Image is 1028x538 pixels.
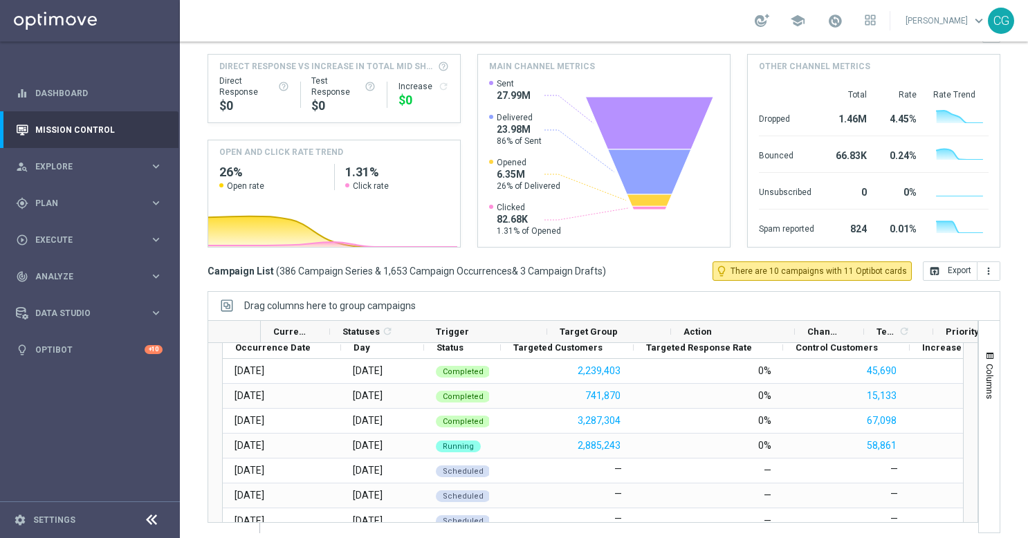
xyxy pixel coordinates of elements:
div: equalizer Dashboard [15,88,163,99]
colored-tag: Running [436,439,481,452]
div: 0% [883,180,917,202]
span: Analyze [35,272,149,281]
div: Analyze [16,270,149,283]
span: Execute [35,236,149,244]
div: 12 Sep 2025 [235,464,264,476]
span: Plan [35,199,149,207]
i: keyboard_arrow_right [149,160,163,173]
h4: Other channel metrics [759,60,870,73]
button: 741,870 [584,387,622,405]
span: Occurrence Date [235,342,311,353]
button: open_in_browser Export [923,261,977,281]
span: Opened [497,157,560,168]
div: Thursday [353,439,383,452]
span: keyboard_arrow_down [971,13,986,28]
div: 0.01% [883,216,917,239]
div: $0 [398,92,449,109]
span: Action [683,326,712,337]
div: 4.45% [883,106,917,129]
a: Dashboard [35,75,163,111]
span: Templates [876,326,897,337]
multiple-options-button: Export to CSV [923,265,1000,276]
div: Increase [398,81,449,92]
span: Completed [443,417,484,426]
span: 86% of Sent [497,136,542,147]
i: open_in_browser [929,266,940,277]
span: Current Status [273,326,306,337]
div: Test Response [311,75,376,98]
div: — [764,489,771,501]
div: Saturday [353,489,383,501]
span: 386 Campaign Series & 1,653 Campaign Occurrences [279,265,512,277]
div: Dashboard [16,75,163,111]
div: CG [988,8,1014,34]
span: Target Group [560,326,618,337]
h3: Campaign List [208,265,606,277]
button: 58,861 [865,437,898,454]
div: Plan [16,197,149,210]
div: 11 Sep 2025 [235,439,264,452]
h4: OPEN AND CLICK RATE TREND [219,146,343,158]
label: — [890,488,898,500]
div: Wednesday [353,414,383,427]
div: 66.83K [831,143,867,165]
div: 14 Sep 2025 [235,514,264,527]
span: Open rate [227,180,264,192]
colored-tag: Completed [436,364,490,378]
div: Data Studio [16,307,149,319]
button: 67,098 [865,412,898,429]
label: — [890,463,898,475]
span: Delivered [497,112,542,123]
div: Bounced [759,143,814,165]
a: [PERSON_NAME]keyboard_arrow_down [904,10,988,31]
button: lightbulb_outline There are 10 campaigns with 11 Optibot cards [713,261,912,281]
div: Sunday [353,514,383,527]
span: Calculate column [380,324,393,339]
span: Data Studio [35,309,149,317]
button: play_circle_outline Execute keyboard_arrow_right [15,234,163,245]
div: $0 [219,98,289,114]
button: Data Studio keyboard_arrow_right [15,308,163,319]
div: Unsubscribed [759,180,814,202]
span: Completed [443,392,484,401]
div: Rate Trend [933,89,989,100]
span: Sent [497,78,531,89]
span: 27.99M [497,89,531,102]
i: equalizer [16,87,28,100]
div: 0% [758,389,771,402]
span: Completed [443,367,484,376]
button: track_changes Analyze keyboard_arrow_right [15,271,163,282]
div: Direct Response [219,75,289,98]
span: Scheduled [443,467,484,476]
span: Day [354,342,370,353]
div: Spam reported [759,216,814,239]
div: 0% [758,439,771,452]
label: — [890,512,898,525]
i: refresh [899,326,910,337]
span: ) [603,265,606,277]
i: refresh [438,81,449,92]
div: Rate [883,89,917,100]
div: 0.24% [883,143,917,165]
span: 26% of Delivered [497,180,560,192]
div: Total [831,89,867,100]
i: gps_fixed [16,197,28,210]
span: school [790,13,805,28]
div: +10 [145,345,163,354]
i: more_vert [983,266,994,277]
i: lightbulb [16,344,28,356]
button: 2,239,403 [576,362,622,380]
span: Trigger [436,326,469,337]
span: Click rate [353,180,389,192]
button: lightbulb Optibot +10 [15,344,163,355]
div: $0 [311,98,376,114]
div: — [764,514,771,527]
h2: 1.31% [345,164,449,180]
button: 3,287,304 [576,412,622,429]
div: Tuesday [353,389,383,402]
div: Row Groups [244,300,416,311]
span: Control Customers [796,342,878,353]
button: 15,133 [865,387,898,405]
